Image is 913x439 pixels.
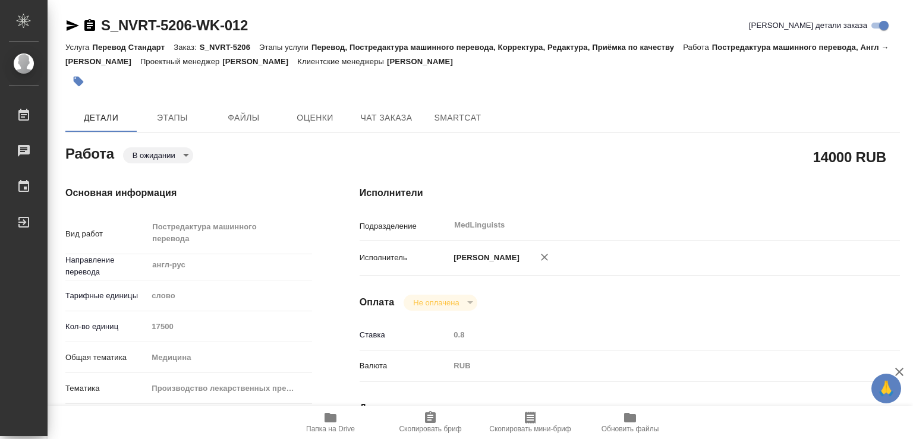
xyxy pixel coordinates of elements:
[200,43,259,52] p: S_NVRT-5206
[399,425,461,433] span: Скопировать бриф
[215,110,272,125] span: Файлы
[360,252,450,264] p: Исполнитель
[311,43,683,52] p: Перевод, Постредактура машинного перевода, Корректура, Редактура, Приёмка по качеству
[144,110,201,125] span: Этапы
[360,186,900,200] h4: Исполнители
[429,110,486,125] span: SmartCat
[404,295,477,311] div: В ожидании
[147,318,311,335] input: Пустое поле
[287,110,344,125] span: Оценки
[65,43,92,52] p: Услуга
[580,406,680,439] button: Обновить файлы
[360,329,450,341] p: Ставка
[147,348,311,368] div: Медицина
[360,295,395,309] h4: Оплата
[65,352,147,364] p: Общая тематика
[140,57,222,66] p: Проектный менеджер
[297,57,387,66] p: Клиентские менеджеры
[101,17,248,33] a: S_NVRT-5206-WK-012
[92,43,174,52] p: Перевод Стандарт
[65,186,312,200] h4: Основная информация
[360,401,900,415] h4: Дополнительно
[65,18,80,33] button: Скопировать ссылку для ЯМессенджера
[602,425,659,433] span: Обновить файлы
[449,326,855,343] input: Пустое поле
[306,425,355,433] span: Папка на Drive
[147,378,311,399] div: Производство лекарственных препаратов
[813,147,886,167] h2: 14000 RUB
[531,244,558,270] button: Удалить исполнителя
[65,321,147,333] p: Кол-во единиц
[259,43,311,52] p: Этапы услуги
[147,286,311,306] div: слово
[489,425,571,433] span: Скопировать мини-бриф
[749,20,867,31] span: [PERSON_NAME] детали заказа
[65,383,147,394] p: Тематика
[73,110,130,125] span: Детали
[876,376,896,401] span: 🙏
[449,252,520,264] p: [PERSON_NAME]
[65,68,92,94] button: Добавить тэг
[683,43,712,52] p: Работа
[65,142,114,163] h2: Работа
[871,374,901,403] button: 🙏
[65,290,147,302] p: Тарифные единицы
[360,360,450,372] p: Валюта
[83,18,97,33] button: Скопировать ссылку
[222,57,297,66] p: [PERSON_NAME]
[65,228,147,240] p: Вид работ
[360,220,450,232] p: Подразделение
[449,356,855,376] div: RUB
[123,147,193,163] div: В ожидании
[174,43,199,52] p: Заказ:
[65,254,147,278] p: Направление перевода
[281,406,380,439] button: Папка на Drive
[410,298,462,308] button: Не оплачена
[480,406,580,439] button: Скопировать мини-бриф
[358,110,415,125] span: Чат заказа
[387,57,462,66] p: [PERSON_NAME]
[129,150,179,160] button: В ожидании
[380,406,480,439] button: Скопировать бриф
